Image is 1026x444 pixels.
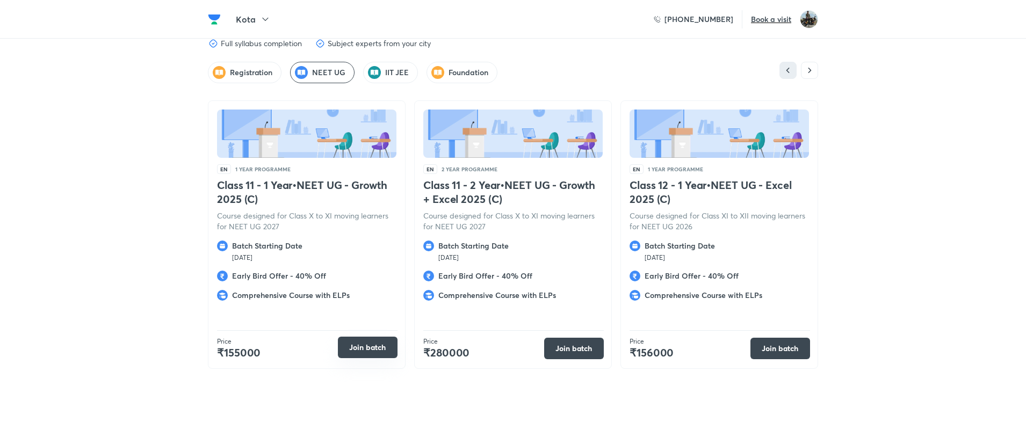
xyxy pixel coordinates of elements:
p: 1 YEAR PROGRAMME [648,166,703,172]
h5: IIT JEE [385,67,409,78]
span: [object Object] [312,67,345,78]
h6: Batch Starting Date [438,241,607,251]
h6: Comprehensive Course with ELPs [438,290,607,301]
a: [PHONE_NUMBER] [654,14,733,25]
img: feature [423,271,434,281]
img: feature [630,290,640,301]
h6: Batch Starting Date [645,241,813,251]
img: Feature-intro-icons.png [431,66,444,79]
h4: ₹156000 [630,346,750,360]
span: EN [217,164,231,174]
h6: Subject experts from your city [328,38,431,49]
h6: Early Bird Offer - 40% Off [232,271,401,281]
h6: Full syllabus completion [221,38,302,49]
img: feature-icon [208,38,219,49]
p: Price [423,337,544,346]
img: Batch11.png [217,110,396,158]
img: feature [217,241,228,251]
h6: Batch Starting Date [232,241,401,251]
img: feature [630,241,640,251]
img: feature [423,241,434,251]
img: feature [630,271,640,281]
img: feature [423,290,434,301]
span: [object Object] [449,67,488,78]
span: [object Object] [385,67,409,78]
h6: Book a visit [751,14,791,25]
img: Feature-intro-icons.png [295,66,308,79]
h6: Comprehensive Course with ELPs [232,290,401,301]
p: Course designed for Class X to XI moving learners for NEET UG 2027 [423,210,603,232]
button: Join batch [750,338,810,359]
p: [DATE] [232,253,367,262]
span: [object Object] [230,67,272,78]
h6: Early Bird Offer - 40% Off [438,271,607,281]
div: [object Object] [208,62,281,83]
img: Company Logo [208,13,221,26]
h5: NEET UG [312,67,345,78]
h6: Comprehensive Course with ELPs [645,290,813,301]
p: Price [217,337,338,346]
p: Course designed for Class X to XI moving learners for NEET UG 2027 [217,210,396,232]
img: Batch11.png [630,110,809,158]
span: EN [423,164,437,174]
h5: Registration [230,67,272,78]
h6: [PHONE_NUMBER] [664,14,733,25]
p: 2 YEAR PROGRAMME [442,166,497,172]
img: feature-icon [315,38,326,49]
img: Batch11.png [423,110,603,158]
span: EN [630,164,644,174]
p: [DATE] [438,253,573,262]
h4: Class 12 - 1 Year • NEET UG - Excel 2025 (C) [630,178,809,206]
img: Yathish V [800,10,818,28]
h6: Early Bird Offer - 40% Off [645,271,813,281]
img: feature [217,271,228,281]
h4: Class 11 - 2 Year • NEET UG - Growth + Excel 2025 (C) [423,178,603,206]
h4: Class 11 - 1 Year • NEET UG - Growth 2025 (C) [217,178,396,206]
h4: ₹155000 [217,346,338,360]
img: Feature-intro-icons.png [213,66,226,79]
button: Join batch [338,337,398,358]
p: Price [630,337,750,346]
button: Join batch [544,338,604,359]
h5: Foundation [449,67,488,78]
h5: Kota [236,13,256,26]
p: [DATE] [645,253,779,262]
div: [object Object] [427,62,497,83]
p: Course designed for Class XI to XII moving learners for NEET UG 2026 [630,210,809,232]
div: [object Object] [363,62,418,83]
h4: ₹280000 [423,346,544,360]
div: [object Object] [290,62,355,83]
img: feature [217,290,228,301]
p: 1 YEAR PROGRAMME [235,166,291,172]
img: Feature-intro-icons.png [368,66,381,79]
a: Company Logo [208,13,225,26]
